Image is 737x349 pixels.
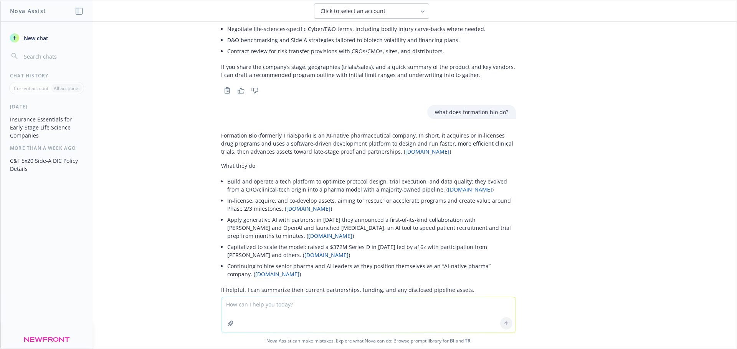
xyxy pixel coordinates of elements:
a: [DOMAIN_NAME] [405,148,449,155]
li: Apply generative AI with partners: in [DATE] they announced a first‑of‑its‑kind collaboration wit... [227,214,516,241]
p: If helpful, I can summarize their current partnerships, funding, and any disclosed pipeline assets. [221,286,516,294]
a: [DOMAIN_NAME] [448,186,492,193]
a: [DOMAIN_NAME] [286,205,330,212]
svg: Copy to clipboard [224,87,231,94]
p: Formation Bio (formerly TrialSpark) is an AI‑native pharmaceutical company. In short, it acquires... [221,131,516,156]
span: New chat [22,34,48,42]
p: Current account [14,85,48,92]
button: Click to select an account [314,3,429,19]
p: what does formation bio do? [435,108,508,116]
h1: Nova Assist [10,7,46,15]
a: BI [450,338,454,344]
input: Search chats [22,51,83,62]
a: TR [465,338,471,344]
li: D&O benchmarking and Side A strategies tailored to biotech volatility and financing plans. [227,34,516,46]
button: Thumbs down [249,85,261,96]
button: C&F 5x20 Side-A DIC Policy Details [7,154,86,175]
div: [DATE] [1,103,93,110]
span: Click to select an account [321,7,385,15]
a: [DOMAIN_NAME] [308,232,352,239]
li: Continuing to hire senior pharma and AI leaders as they position themselves as an “AI‑native phar... [227,261,516,280]
li: Contract review for risk transfer provisions with CROs/CMOs, sites, and distributors. [227,46,516,57]
a: [DOMAIN_NAME] [304,251,349,259]
li: In‑license, acquire, and co‑develop assets, aiming to “rescue” or accelerate programs and create ... [227,195,516,214]
button: New chat [7,31,86,45]
li: Negotiate life‑sciences‑specific Cyber/E&O terms, including bodily injury carve‑backs where needed. [227,23,516,34]
li: Build and operate a tech platform to optimize protocol design, trial execution, and data quality;... [227,176,516,195]
div: More than a week ago [1,145,93,151]
li: Capitalized to scale the model: raised a $372M Series D in [DATE] led by a16z with participation ... [227,241,516,261]
div: Chat History [1,72,93,79]
span: Nova Assist can make mistakes. Explore what Nova can do: Browse prompt library for and [3,333,734,349]
p: What they do [221,162,516,170]
a: [DOMAIN_NAME] [255,270,299,278]
p: All accounts [54,85,79,92]
p: If you share the company’s stage, geographies (trials/sales), and a quick summary of the product ... [221,63,516,79]
button: Insurance Essentials for Early-Stage Life Science Companies [7,113,86,142]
